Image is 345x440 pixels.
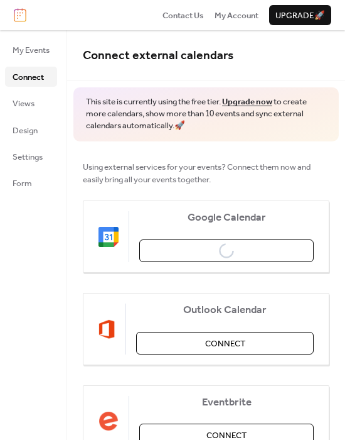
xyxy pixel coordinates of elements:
[5,67,57,87] a: Connect
[275,9,325,22] span: Upgrade 🚀
[215,9,258,22] span: My Account
[13,151,43,163] span: Settings
[5,93,57,113] a: Views
[86,96,326,132] span: This site is currently using the free tier. to create more calendars, show more than 10 events an...
[5,173,57,193] a: Form
[162,9,204,22] span: Contact Us
[205,338,245,350] span: Connect
[5,120,57,140] a: Design
[98,411,119,431] img: eventbrite
[139,397,314,409] span: Eventbrite
[83,44,233,67] span: Connect external calendars
[98,227,119,247] img: google
[269,5,331,25] button: Upgrade🚀
[13,177,32,190] span: Form
[98,319,115,339] img: outlook
[215,9,258,21] a: My Account
[14,8,26,22] img: logo
[139,212,314,224] span: Google Calendar
[136,332,314,355] button: Connect
[83,161,329,187] span: Using external services for your events? Connect them now and easily bring all your events together.
[222,94,272,110] a: Upgrade now
[162,9,204,21] a: Contact Us
[5,146,57,167] a: Settings
[13,97,34,110] span: Views
[13,124,38,137] span: Design
[13,71,44,84] span: Connect
[13,44,50,57] span: My Events
[5,40,57,60] a: My Events
[136,304,314,317] span: Outlook Calendar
